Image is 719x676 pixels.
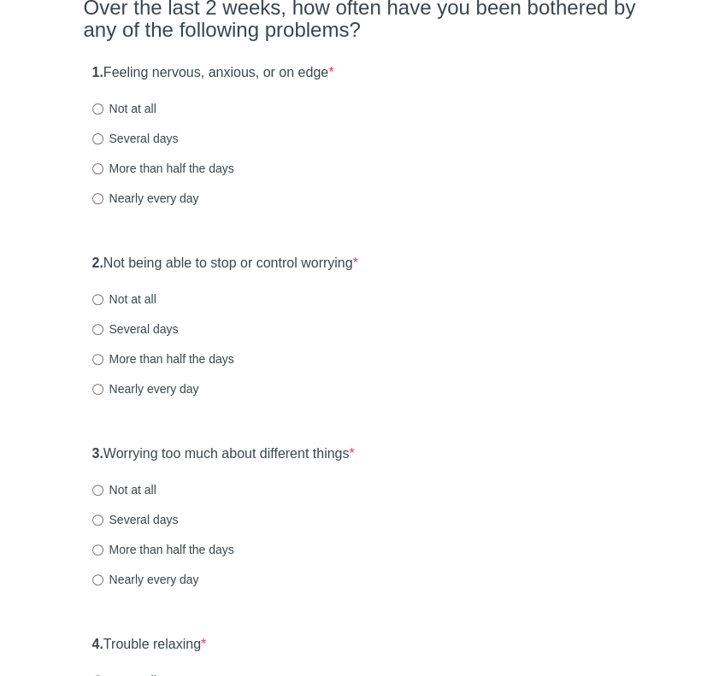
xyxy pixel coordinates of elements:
label: Several days [92,320,179,338]
label: More than half the days [92,541,234,558]
input: Not at all [92,294,103,305]
label: Worrying too much about different things [92,444,355,464]
label: More than half the days [92,160,234,177]
label: Feeling nervous, anxious, or on edge [92,63,334,83]
input: More than half the days [92,163,103,174]
label: Trouble relaxing [92,635,207,655]
input: More than half the days [92,354,103,365]
input: Not at all [92,103,103,115]
input: Nearly every day [92,574,103,585]
input: More than half the days [92,544,103,555]
label: Nearly every day [92,380,199,397]
input: Not at all [92,485,103,496]
label: Not at all [92,291,156,308]
input: Several days [92,514,103,526]
strong: 1. [92,65,103,79]
input: Nearly every day [92,384,103,395]
label: Not being able to stop or control worrying [92,254,358,273]
strong: 2. [92,256,103,270]
label: More than half the days [92,350,234,367]
input: Nearly every day [92,193,103,204]
label: Not at all [92,481,156,498]
label: Nearly every day [92,190,199,207]
strong: 3. [92,446,103,461]
input: Several days [92,324,103,335]
label: Several days [92,130,179,147]
label: Nearly every day [92,571,199,588]
input: Several days [92,133,103,144]
label: Several days [92,511,179,528]
label: Not at all [92,100,156,117]
strong: 4. [92,637,103,651]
